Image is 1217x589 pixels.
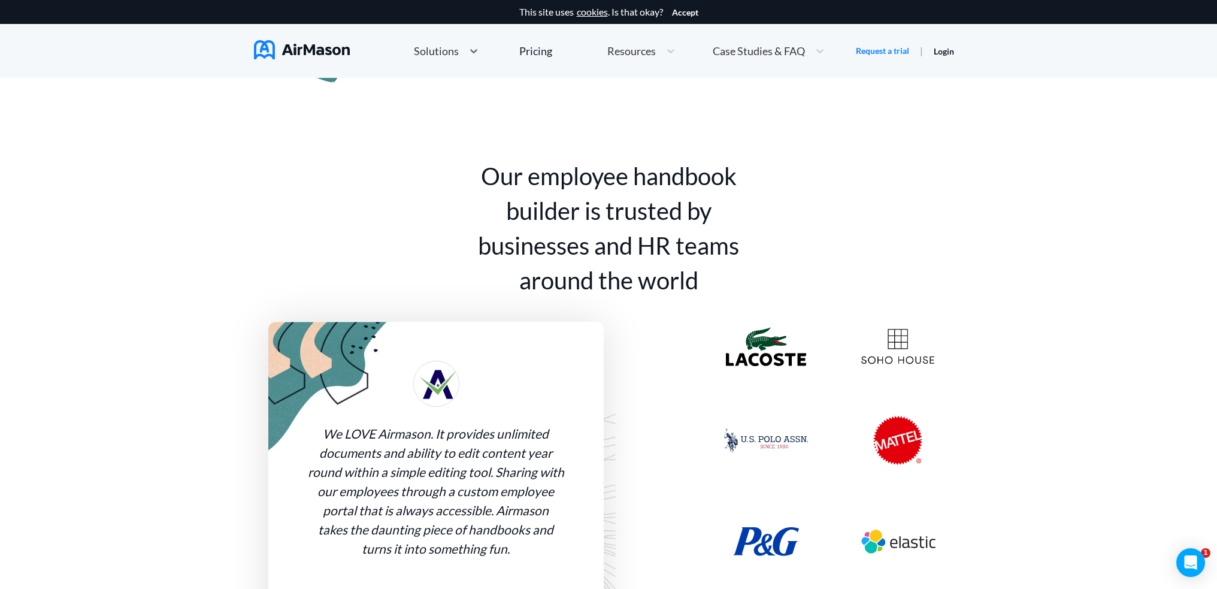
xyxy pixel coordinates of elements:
img: Z [413,361,459,407]
div: Elastic Employee Handbook [832,515,964,568]
img: mattel [873,416,922,465]
div: Mattel Employee Handbook [832,416,964,465]
div: U.S. Polo Assn. Employee Handbook [700,428,832,452]
a: Login [934,46,954,56]
a: Pricing [519,40,552,62]
div: Our employee handbook builder is trusted by businesses and HR teams around the world [459,159,758,298]
img: us_polo_assn [724,428,808,452]
div: Open Intercom Messenger [1176,548,1205,577]
img: elastic [856,515,940,568]
span: Solutions [414,46,459,56]
img: bg_card-8499c0fa3b0c6d0d5be01e548dfafdf6.jpg [268,322,392,454]
button: Accept cookies [672,8,698,17]
div: We LOVE Airmason. It provides unlimited documents and ability to edit content year round within a... [308,424,564,558]
img: procter_and_gamble [733,527,799,556]
div: Pricing [519,46,552,56]
div: Lacoste Employee Handbook [700,327,832,366]
span: 1 [1201,548,1210,558]
span: Resources [607,46,656,56]
span: | [920,45,923,56]
div: Procter & Gamble Employee Handbook [700,527,832,556]
div: Soho House Employee Handbook [832,328,964,364]
a: cookies [577,7,608,17]
a: Request a trial [856,45,909,57]
img: soho_house [861,328,934,364]
img: lacoste [726,327,806,366]
img: AirMason Logo [254,40,350,59]
span: Case Studies & FAQ [713,46,805,56]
